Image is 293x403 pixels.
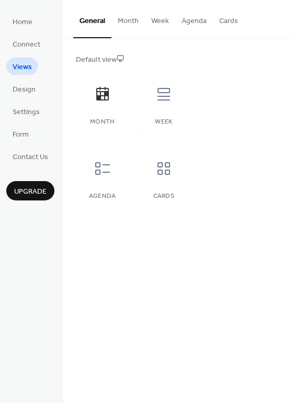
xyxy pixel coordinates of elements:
span: Form [13,129,29,140]
a: Connect [6,35,47,52]
div: Cards [148,193,179,200]
a: Form [6,125,35,142]
span: Home [13,17,32,28]
a: Settings [6,103,46,120]
span: Settings [13,107,40,118]
span: Upgrade [14,186,47,197]
div: Default view [76,54,278,65]
a: Home [6,13,39,30]
a: Views [6,58,38,75]
span: Contact Us [13,152,48,163]
span: Design [13,84,36,95]
a: Contact Us [6,148,54,165]
div: Agenda [86,193,118,200]
div: Week [148,118,179,126]
button: Upgrade [6,181,54,200]
div: Month [86,118,118,126]
span: Views [13,62,32,73]
span: Connect [13,39,40,50]
a: Design [6,80,42,97]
